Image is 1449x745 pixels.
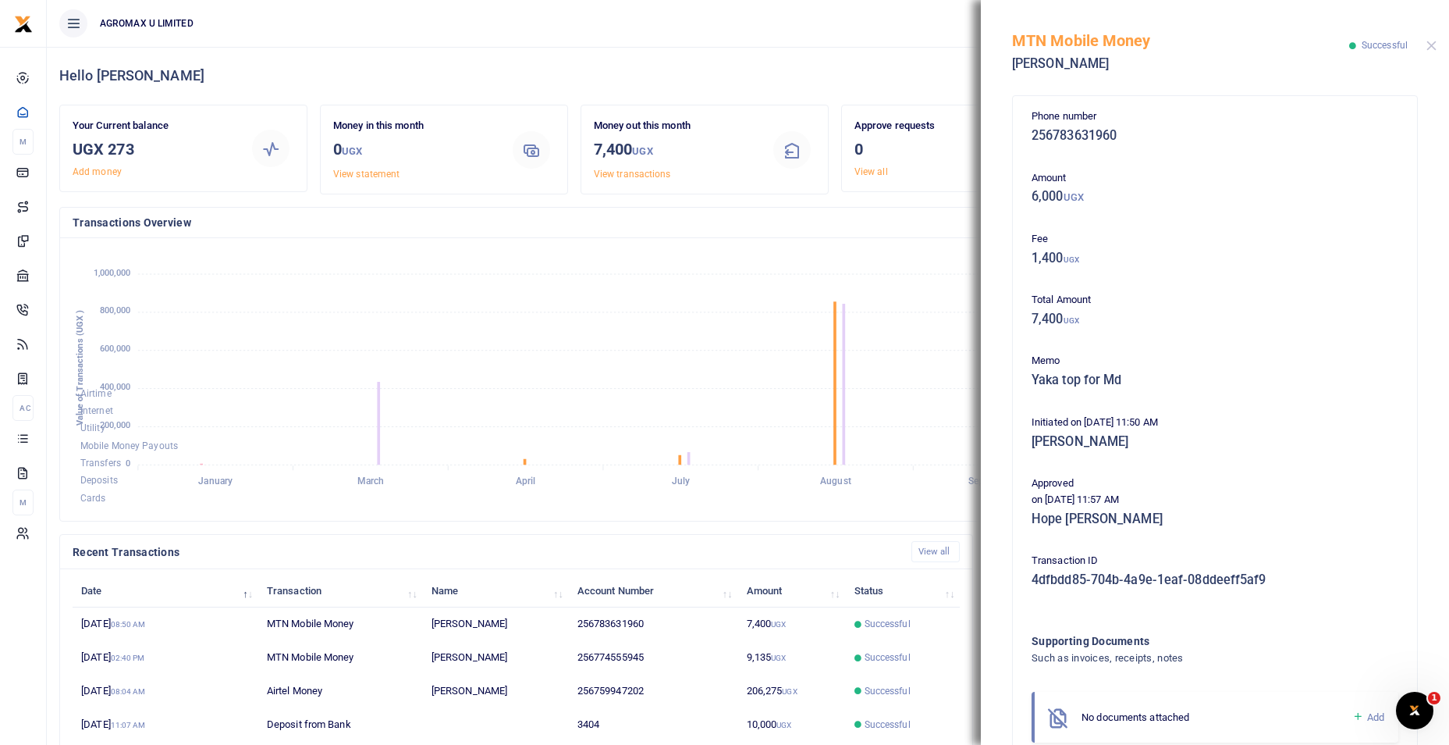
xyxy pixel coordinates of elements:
small: UGX [771,620,786,629]
small: UGX [782,687,797,696]
small: UGX [1064,255,1079,264]
span: Successful [865,651,911,665]
small: UGX [342,145,362,157]
tspan: July [672,476,690,487]
h5: [PERSON_NAME] [1032,434,1398,450]
tspan: April [516,476,536,487]
h3: 0 [333,137,496,163]
h3: 0 [854,137,1017,161]
li: Ac [12,395,34,421]
p: Initiated on [DATE] 11:50 AM [1032,415,1398,431]
th: Amount: activate to sort column ascending [737,574,845,608]
p: Money out this month [594,118,757,134]
td: [DATE] [73,641,258,675]
tspan: 200,000 [100,420,130,430]
td: [DATE] [73,708,258,742]
a: View all [854,166,888,177]
small: UGX [1064,316,1079,325]
td: 7,400 [737,608,845,641]
td: 256759947202 [569,675,738,708]
td: 206,275 [737,675,845,708]
td: 3404 [569,708,738,742]
small: 08:50 AM [111,620,146,629]
h3: UGX 273 [73,137,236,161]
span: Successful [865,617,911,631]
td: 9,135 [737,641,845,675]
td: [PERSON_NAME] [423,608,569,641]
tspan: 1,000,000 [94,268,130,278]
img: logo-small [14,15,33,34]
tspan: September [968,476,1014,487]
tspan: 800,000 [100,306,130,316]
p: Your Current balance [73,118,236,134]
h5: MTN Mobile Money [1012,31,1349,50]
iframe: Intercom live chat [1396,692,1433,729]
h5: 4dfbdd85-704b-4a9e-1eaf-08ddeeff5af9 [1032,572,1398,588]
button: Close [1426,41,1437,51]
p: Approved [1032,476,1398,492]
a: View all [911,541,961,562]
span: Internet [80,405,113,416]
h3: 7,400 [594,137,757,163]
tspan: March [357,476,385,487]
td: [DATE] [73,608,258,641]
td: MTN Mobile Money [258,608,423,641]
small: 02:40 PM [111,654,145,662]
tspan: August [820,476,851,487]
span: No documents attached [1081,711,1189,723]
span: Airtime [80,388,112,399]
span: Successful [865,684,911,698]
p: Amount [1032,170,1398,187]
h5: [PERSON_NAME] [1012,56,1349,72]
h5: 7,400 [1032,312,1398,327]
p: Money in this month [333,118,496,134]
tspan: 0 [126,458,130,469]
p: Approve requests [854,118,1017,134]
tspan: 400,000 [100,382,130,392]
td: Airtel Money [258,675,423,708]
small: 11:07 AM [111,721,146,729]
td: [PERSON_NAME] [423,641,569,675]
h5: Yaka top for Md [1032,372,1398,388]
td: [PERSON_NAME] [423,675,569,708]
a: View transactions [594,169,671,180]
tspan: January [198,476,233,487]
h4: Recent Transactions [73,544,899,561]
span: 1 [1428,692,1440,704]
p: Total Amount [1032,292,1398,308]
p: Fee [1032,231,1398,248]
tspan: 600,000 [100,344,130,355]
td: 10,000 [737,708,845,742]
span: AGROMAX U LIMITED [94,16,200,30]
a: logo-small logo-large logo-large [14,17,33,29]
a: Add [1352,708,1384,726]
span: Utility [80,423,105,434]
span: Add [1367,711,1384,723]
h4: Transactions Overview [73,214,1076,231]
th: Date: activate to sort column descending [73,574,258,608]
h4: Hello [PERSON_NAME] [59,67,1437,84]
h5: Hope [PERSON_NAME] [1032,512,1398,527]
a: Add money [73,166,122,177]
span: Deposits [80,476,118,487]
td: [DATE] [73,675,258,708]
a: View statement [333,169,400,180]
small: UGX [771,654,786,662]
p: on [DATE] 11:57 AM [1032,492,1398,508]
small: UGX [632,145,652,157]
p: Transaction ID [1032,553,1398,569]
h5: 256783631960 [1032,128,1398,144]
p: Memo [1032,353,1398,369]
th: Status: activate to sort column ascending [845,574,960,608]
span: Successful [1362,40,1408,51]
span: Transfers [80,458,121,469]
span: Cards [80,493,106,504]
small: UGX [776,721,791,729]
td: MTN Mobile Money [258,641,423,675]
th: Account Number: activate to sort column ascending [569,574,738,608]
small: UGX [1064,191,1084,203]
li: M [12,490,34,515]
small: 08:04 AM [111,687,146,696]
th: Name: activate to sort column ascending [423,574,569,608]
p: Phone number [1032,109,1398,125]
